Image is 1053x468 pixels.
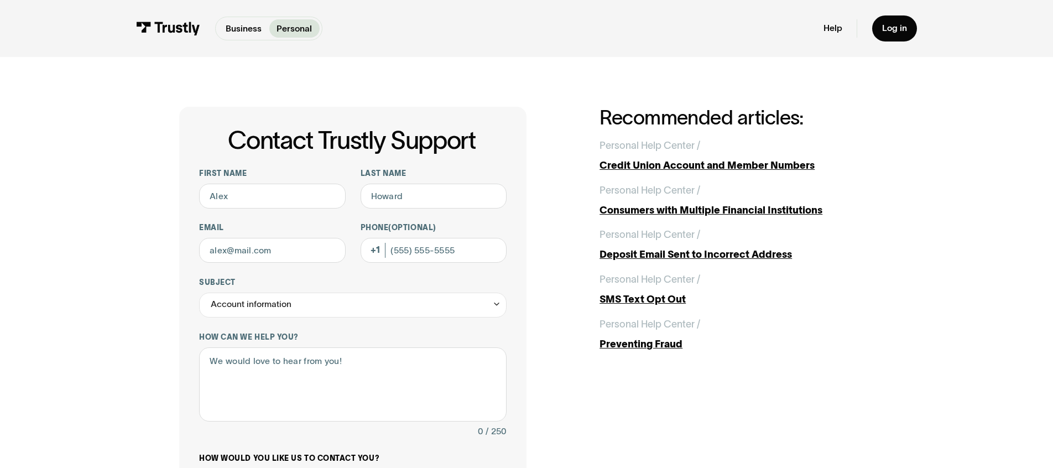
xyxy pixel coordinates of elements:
[600,138,700,153] div: Personal Help Center /
[269,19,320,37] a: Personal
[872,15,917,41] a: Log in
[600,317,700,332] div: Personal Help Center /
[136,22,201,35] img: Trustly Logo
[199,293,507,318] div: Account information
[197,127,507,154] h1: Contact Trustly Support
[600,272,873,307] a: Personal Help Center /SMS Text Opt Out
[600,247,873,262] div: Deposit Email Sent to Incorrect Address
[600,158,873,173] div: Credit Union Account and Member Numbers
[823,23,842,34] a: Help
[478,424,483,439] div: 0
[600,292,873,307] div: SMS Text Opt Out
[199,454,507,464] label: How would you like us to contact you?
[600,107,873,128] h2: Recommended articles:
[199,184,346,209] input: Alex
[199,278,507,288] label: Subject
[388,223,436,232] span: (Optional)
[226,22,262,35] p: Business
[361,223,507,233] label: Phone
[218,19,269,37] a: Business
[600,227,873,262] a: Personal Help Center /Deposit Email Sent to Incorrect Address
[199,223,346,233] label: Email
[600,183,873,218] a: Personal Help Center /Consumers with Multiple Financial Institutions
[361,184,507,209] input: Howard
[199,332,507,342] label: How can we help you?
[882,23,907,34] div: Log in
[600,317,873,352] a: Personal Help Center /Preventing Fraud
[199,238,346,263] input: alex@mail.com
[361,238,507,263] input: (555) 555-5555
[486,424,507,439] div: / 250
[199,169,346,179] label: First name
[600,227,700,242] div: Personal Help Center /
[600,337,873,352] div: Preventing Fraud
[600,138,873,173] a: Personal Help Center /Credit Union Account and Member Numbers
[277,22,312,35] p: Personal
[600,183,700,198] div: Personal Help Center /
[600,272,700,287] div: Personal Help Center /
[211,297,291,312] div: Account information
[361,169,507,179] label: Last name
[600,203,873,218] div: Consumers with Multiple Financial Institutions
